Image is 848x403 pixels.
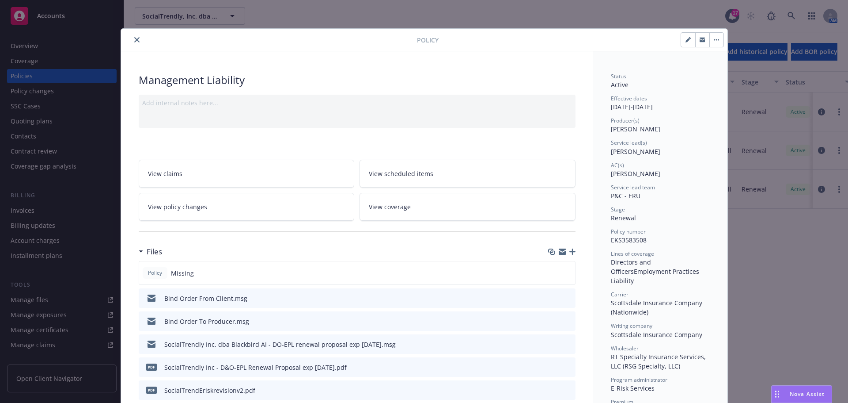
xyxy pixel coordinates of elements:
span: RT Specialty Insurance Services, LLC (RSG Specialty, LLC) [611,353,708,370]
button: close [132,35,142,45]
span: [PERSON_NAME] [611,125,660,133]
span: Program administrator [611,376,667,384]
a: View scheduled items [360,160,575,188]
span: Policy [417,35,439,45]
span: [PERSON_NAME] [611,147,660,156]
span: [PERSON_NAME] [611,169,660,178]
span: Directors and Officers [611,258,653,276]
button: preview file [564,340,572,349]
span: EKS3583508 [611,236,647,244]
div: [DATE] - [DATE] [611,95,710,111]
button: preview file [564,363,572,372]
span: Carrier [611,291,628,298]
span: Writing company [611,322,652,330]
span: Status [611,73,626,80]
span: AC(s) [611,161,624,169]
span: Service lead(s) [611,139,647,146]
span: Missing [171,269,194,278]
button: download file [550,340,557,349]
button: Nova Assist [771,385,832,403]
button: preview file [564,294,572,303]
div: Bind Order To Producer.msg [164,317,249,326]
span: Stage [611,206,625,213]
span: View policy changes [148,202,207,211]
span: pdf [146,364,157,370]
button: download file [550,386,557,395]
span: Producer(s) [611,117,640,124]
button: download file [550,317,557,326]
div: SocialTrendly Inc - D&O-EPL Renewal Proposal exp [DATE].pdf [164,363,347,372]
span: Renewal [611,214,636,222]
span: Wholesaler [611,345,639,352]
div: Bind Order From Client.msg [164,294,247,303]
span: pdf [146,387,157,393]
div: SocialTrendly Inc. dba Blackbird AI - DO-EPL renewal proposal exp [DATE].msg [164,340,396,349]
a: View claims [139,160,355,188]
a: View policy changes [139,193,355,221]
button: download file [550,294,557,303]
span: Service lead team [611,184,655,191]
div: Add internal notes here... [142,98,572,107]
span: Scottsdale Insurance Company (Nationwide) [611,299,704,316]
span: P&C - ERU [611,192,640,200]
span: View claims [148,169,182,178]
span: Employment Practices Liability [611,267,701,285]
span: Active [611,81,628,89]
span: Policy number [611,228,646,235]
span: Policy [146,269,164,277]
div: Management Liability [139,73,575,88]
span: View scheduled items [369,169,433,178]
span: E-Risk Services [611,384,655,392]
span: Scottsdale Insurance Company [611,330,702,339]
span: Effective dates [611,95,647,102]
a: View coverage [360,193,575,221]
span: Nova Assist [790,390,825,398]
h3: Files [147,246,162,257]
button: preview file [564,317,572,326]
span: Lines of coverage [611,250,654,257]
div: Drag to move [772,386,783,403]
button: download file [550,363,557,372]
button: preview file [564,386,572,395]
span: View coverage [369,202,411,211]
div: Files [139,246,162,257]
div: SocialTrendEriskrevisionv2.pdf [164,386,255,395]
